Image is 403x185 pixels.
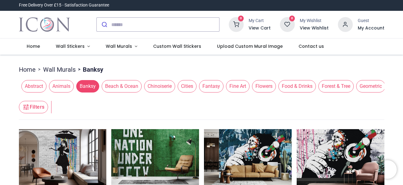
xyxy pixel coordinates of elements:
[19,16,70,33] img: Icon Wall Stickers
[278,80,316,92] span: Food & Drinks
[175,80,197,92] button: Cities
[217,43,283,49] span: Upload Custom Mural Image
[102,80,142,92] span: Beach & Ocean
[199,80,224,92] span: Fantasy
[142,80,175,92] button: Chinoiserie
[250,80,276,92] button: Flowers
[224,80,250,92] button: Fine Art
[358,18,384,24] div: Guest
[144,80,175,92] span: Chinoiserie
[299,43,324,49] span: Contact us
[254,2,384,8] iframe: Customer reviews powered by Trustpilot
[76,66,83,73] span: >
[300,18,329,24] div: My Wishlist
[36,66,43,73] span: >
[56,43,85,49] span: Wall Stickers
[226,80,250,92] span: Fine Art
[280,22,295,27] a: 0
[19,101,48,113] button: Filters
[76,80,99,92] span: Banksy
[354,80,385,92] button: Geometric
[19,2,109,8] div: Free Delivery Over £15 - Satisfaction Guarantee
[356,80,385,92] span: Geometric
[358,25,384,31] a: My Account
[378,160,397,179] iframe: Brevo live chat
[238,16,244,21] sup: 0
[276,80,316,92] button: Food & Drinks
[106,43,132,49] span: Wall Murals
[289,16,295,21] sup: 0
[229,22,244,27] a: 0
[74,80,99,92] button: Banksy
[98,38,145,55] a: Wall Murals
[97,18,111,31] button: Submit
[99,80,142,92] button: Beach & Ocean
[178,80,197,92] span: Cities
[249,25,271,31] a: View Cart
[252,80,276,92] span: Flowers
[318,80,354,92] span: Forest & Tree
[76,65,103,74] li: Banksy
[19,16,70,33] a: Logo of Icon Wall Stickers
[197,80,224,92] button: Fantasy
[43,65,76,74] a: Wall Murals
[153,43,201,49] span: Custom Wall Stickers
[19,65,36,74] a: Home
[21,80,46,92] span: Abstract
[46,80,74,92] button: Animals
[300,25,329,31] a: View Wishlist
[48,38,98,55] a: Wall Stickers
[19,80,46,92] button: Abstract
[27,43,40,49] span: Home
[316,80,354,92] button: Forest & Tree
[49,80,74,92] span: Animals
[249,18,271,24] div: My Cart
